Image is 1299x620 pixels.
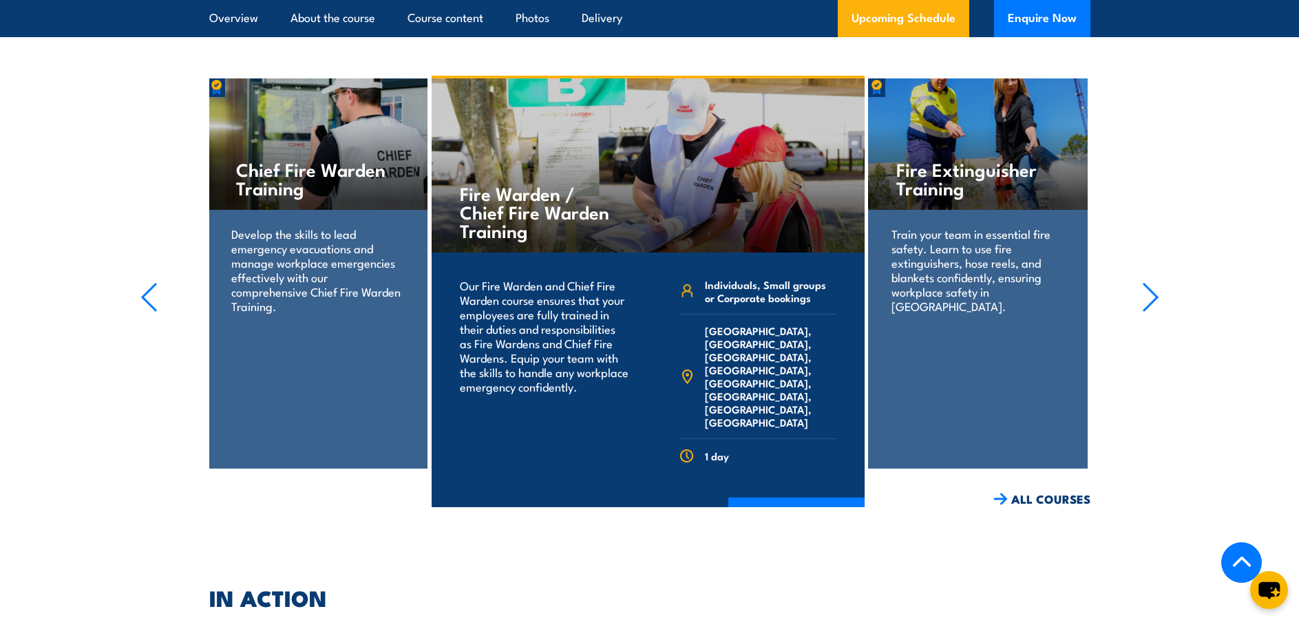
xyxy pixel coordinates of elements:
[209,588,1090,607] h2: IN ACTION
[993,491,1090,507] a: ALL COURSES
[460,278,630,394] p: Our Fire Warden and Chief Fire Warden course ensures that your employees are fully trained in the...
[728,498,865,533] a: COURSE DETAILS
[896,160,1059,197] h4: Fire Extinguisher Training
[705,324,836,429] span: [GEOGRAPHIC_DATA], [GEOGRAPHIC_DATA], [GEOGRAPHIC_DATA], [GEOGRAPHIC_DATA], [GEOGRAPHIC_DATA], [G...
[705,449,729,462] span: 1 day
[1250,571,1288,609] button: chat-button
[231,226,404,313] p: Develop the skills to lead emergency evacuations and manage workplace emergencies effectively wit...
[236,160,399,197] h4: Chief Fire Warden Training
[460,184,622,239] h4: Fire Warden / Chief Fire Warden Training
[891,226,1064,313] p: Train your team in essential fire safety. Learn to use fire extinguishers, hose reels, and blanke...
[705,278,836,304] span: Individuals, Small groups or Corporate bookings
